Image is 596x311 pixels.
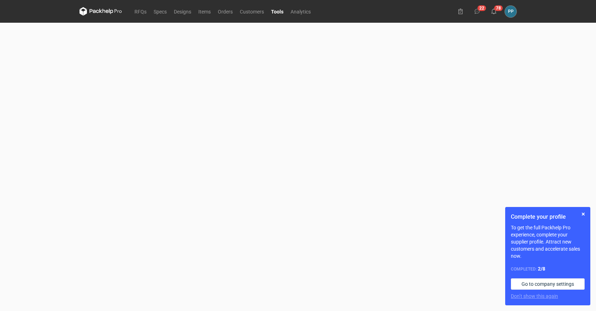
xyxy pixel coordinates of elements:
[538,266,545,272] strong: 2 / 8
[505,6,517,17] div: Paweł Puch
[236,7,267,16] a: Customers
[511,278,585,290] a: Go to company settings
[505,6,517,17] button: PP
[287,7,314,16] a: Analytics
[131,7,150,16] a: RFQs
[511,224,585,260] p: To get the full Packhelp Pro experience, complete your supplier profile. Attract new customers an...
[579,210,587,218] button: Skip for now
[511,265,585,273] div: Completed:
[488,6,500,17] button: 78
[267,7,287,16] a: Tools
[150,7,170,16] a: Specs
[511,213,585,221] h1: Complete your profile
[170,7,195,16] a: Designs
[195,7,214,16] a: Items
[511,293,558,300] button: Don’t show this again
[79,7,122,16] svg: Packhelp Pro
[471,6,483,17] button: 22
[214,7,236,16] a: Orders
[79,23,517,252] iframe: Packaging Toolbox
